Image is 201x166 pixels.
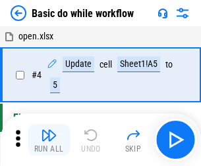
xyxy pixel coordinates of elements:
div: Run All [34,145,64,153]
button: Skip [112,124,154,156]
img: Run All [41,127,57,143]
div: 5 [50,77,60,93]
img: Back [11,5,26,21]
span: open.xlsx [18,31,53,41]
span: # 4 [32,70,42,80]
img: Support [158,8,168,18]
div: Skip [125,145,142,153]
div: Sheet1!A5 [117,56,160,72]
div: Update [63,56,94,72]
img: Skip [125,127,141,143]
img: Main button [165,129,186,150]
button: Run All [28,124,70,156]
img: Settings menu [175,5,190,21]
div: cell [100,60,112,70]
div: to [165,60,173,70]
div: Basic do while workflow [32,7,134,20]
